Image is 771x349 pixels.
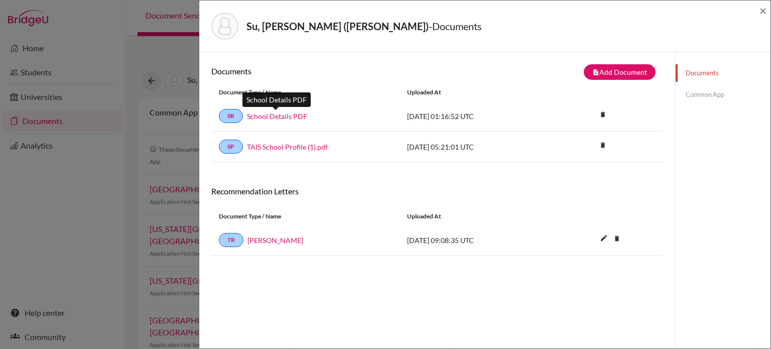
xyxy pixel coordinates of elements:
h6: Recommendation Letters [211,186,663,196]
a: [PERSON_NAME] [247,235,303,246]
div: Document Type / Name [211,88,400,97]
button: note_addAdd Document [584,64,656,80]
a: TAIS School Profile (1).pdf [247,142,328,152]
a: delete [595,139,610,153]
button: Close [759,5,766,17]
a: delete [595,108,610,122]
div: [DATE] 05:21:01 UTC [400,142,550,152]
a: SR [219,109,243,123]
a: delete [609,232,624,246]
div: [DATE] 01:16:52 UTC [400,111,550,122]
i: edit [596,230,612,246]
i: delete [595,107,610,122]
div: School Details PDF [242,92,311,107]
i: note_add [592,69,599,76]
span: - Documents [429,20,482,32]
a: School Details PDF [247,111,307,122]
a: Documents [676,64,770,82]
div: Uploaded at [400,88,550,97]
a: TR [219,233,243,247]
i: delete [609,231,624,246]
div: Uploaded at [400,212,550,221]
i: delete [595,138,610,153]
span: [DATE] 09:08:35 UTC [407,236,474,245]
div: Document Type / Name [211,212,400,221]
button: edit [595,231,612,247]
strong: Su, [PERSON_NAME] ([PERSON_NAME]) [246,20,429,32]
a: SP [219,140,243,154]
a: Common App [676,86,770,103]
h6: Documents [211,66,437,76]
span: × [759,3,766,18]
